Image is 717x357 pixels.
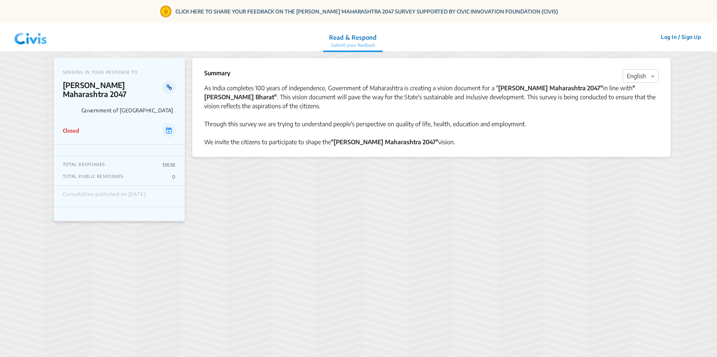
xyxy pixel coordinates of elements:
div: As India completes 100 years of independence, Government of Maharashtra is creating a vision docu... [204,84,659,111]
p: Summary [204,69,230,78]
p: 13618 [162,162,176,168]
img: Government of Maharashtra logo [63,102,79,118]
img: 7907nfqetxyivg6ubhai9kg9bhzr [11,26,50,48]
p: Submit your feedback [329,42,377,49]
p: TOTAL PUBLIC RESPONSES [63,174,124,180]
a: CLICK HERE TO SHARE YOUR FEEDBACK ON THE [PERSON_NAME] MAHARASHTRA 2047 SURVEY SUPPORTED BY CIVIC... [175,7,558,15]
button: Log In / Sign Up [656,31,706,43]
p: Closed [63,127,79,134]
img: Gom Logo [159,5,172,18]
p: Read & Respond [329,33,377,42]
p: Government of [GEOGRAPHIC_DATA] [82,107,176,114]
p: 0 [172,174,175,180]
div: Consultation published on [DATE] [63,191,146,201]
p: TOTAL RESPONSES [63,162,105,168]
div: Through this survey we are trying to understand people's perspective on quality of life, health, ... [204,119,659,128]
p: [PERSON_NAME] Maharashtra 2047 [63,81,163,99]
p: SENDING IN YOUR RESPONSE TO [63,70,176,75]
strong: [PERSON_NAME] Maharashtra 2047" [498,84,603,92]
strong: "[PERSON_NAME] Maharashtra 2047" [331,138,438,146]
div: We invite the citizens to participate to shape the vision. [204,137,659,146]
